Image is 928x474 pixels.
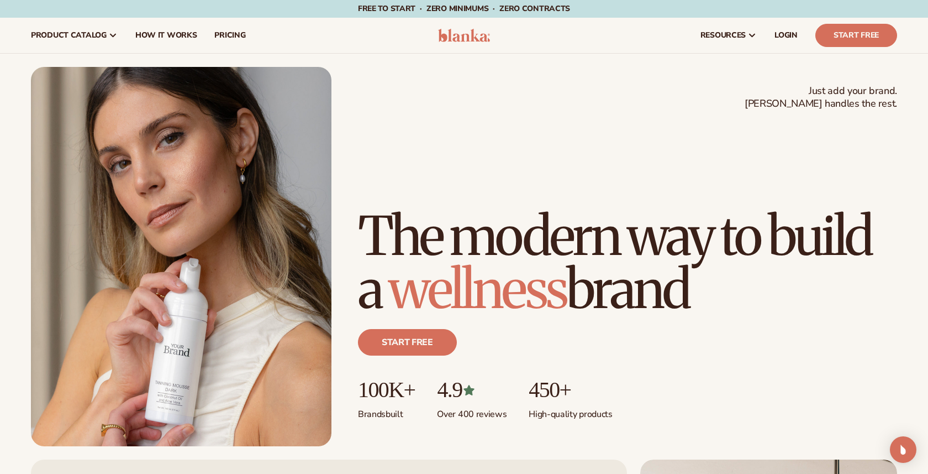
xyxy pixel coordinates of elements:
a: product catalog [22,18,126,53]
img: logo [438,29,491,42]
p: High-quality products [529,402,612,420]
img: Female holding tanning mousse. [31,67,331,446]
p: Brands built [358,402,415,420]
span: Free to start · ZERO minimums · ZERO contracts [358,3,570,14]
p: 100K+ [358,378,415,402]
p: 450+ [529,378,612,402]
span: LOGIN [774,31,798,40]
p: 4.9 [437,378,507,402]
h1: The modern way to build a brand [358,210,897,316]
a: resources [692,18,766,53]
span: Just add your brand. [PERSON_NAME] handles the rest. [745,85,897,111]
span: How It Works [135,31,197,40]
a: Start Free [815,24,897,47]
a: pricing [205,18,254,53]
span: wellness [388,256,566,322]
a: LOGIN [766,18,806,53]
p: Over 400 reviews [437,402,507,420]
a: Start free [358,329,457,356]
span: pricing [214,31,245,40]
div: Open Intercom Messenger [890,436,916,463]
span: resources [700,31,746,40]
span: product catalog [31,31,107,40]
a: How It Works [126,18,206,53]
